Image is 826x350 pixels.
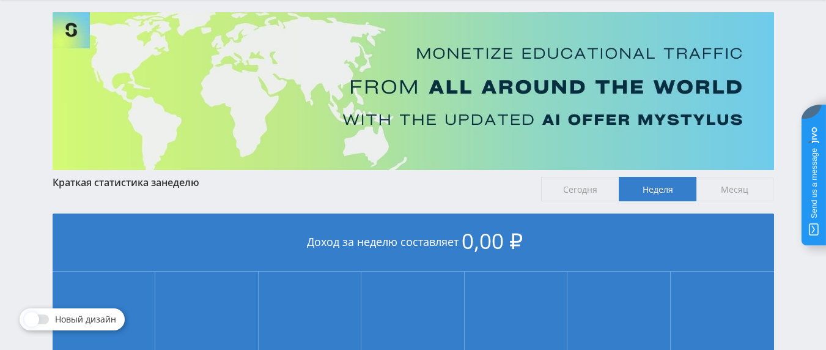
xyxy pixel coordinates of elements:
[619,177,696,201] span: Неделя
[53,177,529,188] div: Краткая статистика за
[53,12,774,170] img: Banner
[53,214,774,272] div: Доход за неделю составляет
[541,177,619,201] span: Сегодня
[161,176,199,189] span: неделю
[696,177,774,201] span: Месяц
[462,226,523,255] span: 0,00 ₽
[55,315,116,324] span: Новый дизайн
